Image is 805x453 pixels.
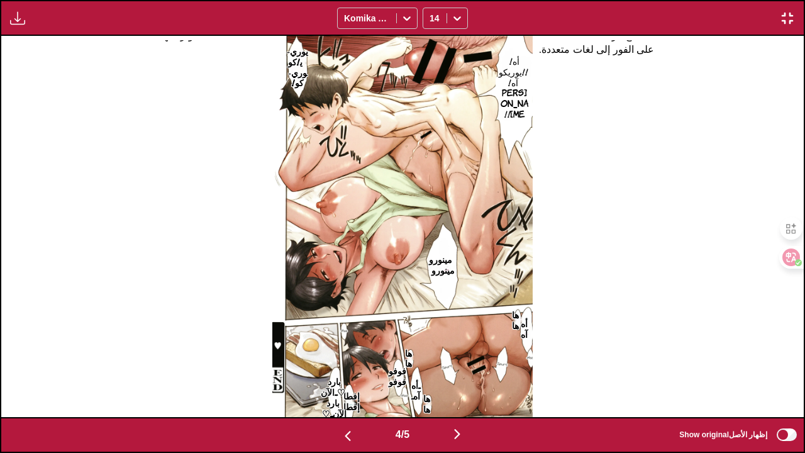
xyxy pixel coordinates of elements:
p: ﻫﺎ [402,345,417,371]
p: ﻣﻴﻨﻮﺭﻭ [426,251,460,277]
input: Show original [777,428,797,441]
p: ﺇﻓﻄﺎﺭ [336,388,365,414]
p: ﻓﻮﻓﻮ [386,362,411,389]
p: ﺃﻩ! ﻳﻮﺭﻳﻜﻮ!! [496,53,533,121]
font: مينورو [431,263,455,276]
span: Show original [679,430,772,439]
font: ها [405,356,412,369]
img: Download translated images [10,11,25,26]
font: فوفو [389,374,406,387]
font: آه [521,327,528,340]
font: ها [423,402,430,415]
font: ها [512,318,519,331]
p: ﻳﻮﺭﻱ- ﻛﻮ! [284,43,311,90]
p: ﺃﻩ.. [409,377,425,403]
img: Previous page [340,428,355,444]
font: يوري-كو! [288,55,307,89]
span: 4 / 5 [396,429,409,440]
img: Next page [450,427,465,442]
p: ﻫﺎ [421,390,435,417]
font: إظهار الأصل [729,430,767,439]
p: ﺃﻩ [518,315,533,342]
font: بارد الآن...♡ [322,396,347,419]
img: Manga Panel [272,36,533,417]
font: آه! [PERSON_NAME]!! [501,75,528,120]
p: ﻫﺎ [509,306,524,333]
p: ﺑﺎﺭﺩ ﺍﻵﻥ...♡ [318,373,350,420]
font: آه.. [411,389,420,401]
